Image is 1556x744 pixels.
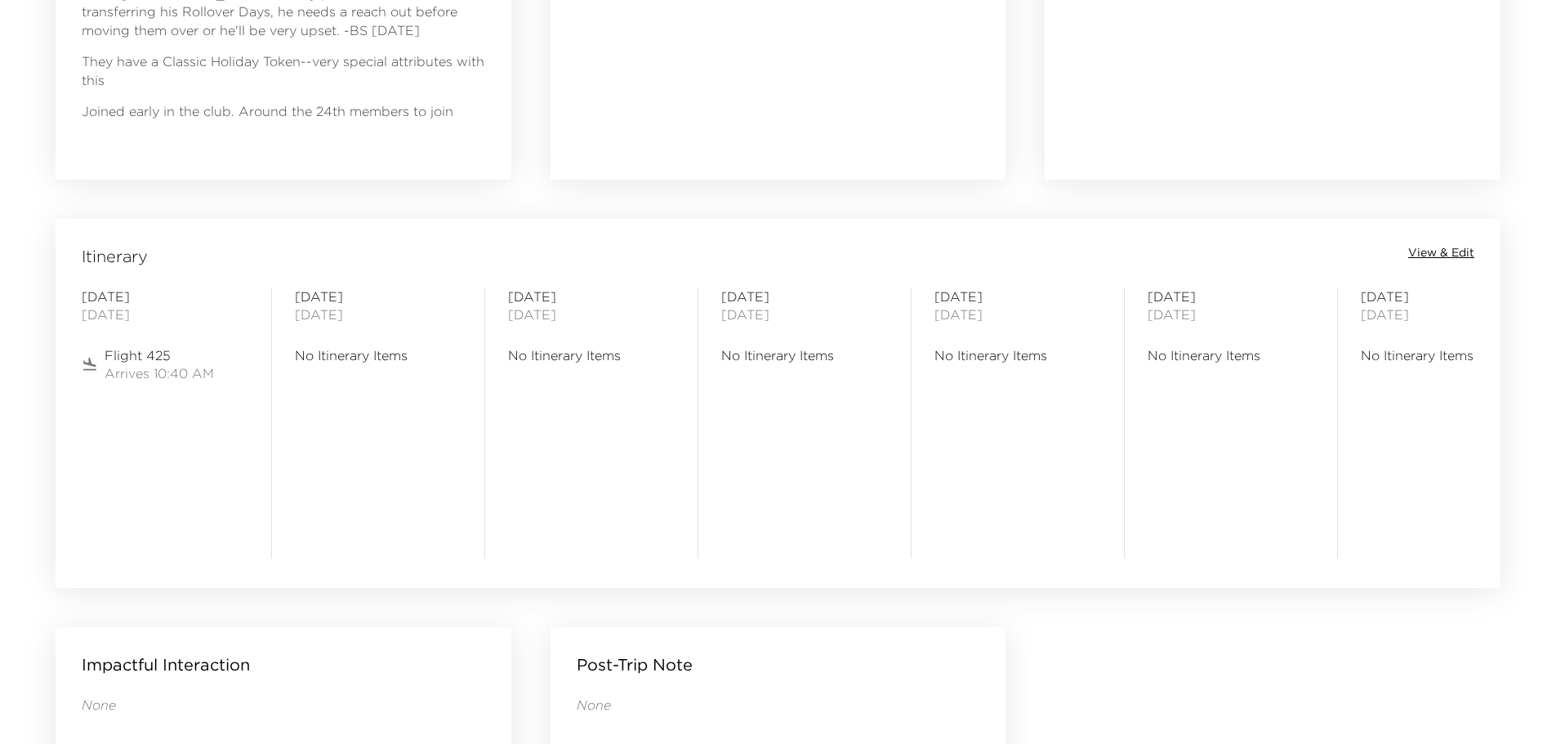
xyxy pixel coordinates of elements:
span: Joined early in the club. Around the 24th members to join [82,103,453,119]
span: No Itinerary Items [934,346,1101,364]
span: [DATE] [1361,305,1527,323]
span: [DATE] [1148,287,1314,305]
span: No Itinerary Items [721,346,888,364]
span: No Itinerary Items [1148,346,1314,364]
p: Post-Trip Note [577,653,693,676]
span: Itinerary [82,245,148,268]
span: [DATE] [295,287,461,305]
span: [DATE] [934,305,1101,323]
span: They have a Classic Holiday Token--very special attributes with this [82,53,484,87]
p: None [577,696,980,714]
span: [DATE] [82,287,248,305]
span: [DATE] [1148,305,1314,323]
span: [DATE] [508,287,675,305]
span: [DATE] [721,287,888,305]
span: No Itinerary Items [295,346,461,364]
span: Arrives 10:40 AM [105,364,214,382]
span: Flight 425 [105,346,214,364]
span: [DATE] [295,305,461,323]
span: [DATE] [1361,287,1527,305]
span: [DATE] [508,305,675,323]
p: Impactful Interaction [82,653,250,676]
span: [DATE] [82,305,248,323]
span: [DATE] [934,287,1101,305]
span: [DATE] [721,305,888,323]
button: View & Edit [1408,245,1474,261]
span: No Itinerary Items [508,346,675,364]
p: None [82,696,485,714]
span: No Itinerary Items [1361,346,1527,364]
